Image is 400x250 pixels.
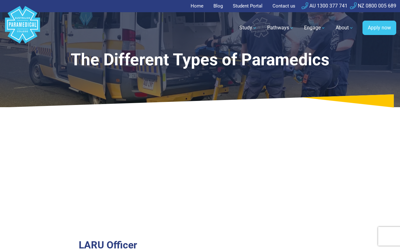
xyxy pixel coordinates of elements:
a: Australian Paramedical College [4,12,41,44]
a: Apply now [362,21,396,35]
a: Engage [300,19,329,37]
a: NZ 0800 005 689 [350,3,396,9]
a: Pathways [263,19,298,37]
a: AU 1300 377 741 [302,3,347,9]
h1: The Different Types of Paramedics [53,50,347,70]
a: Study [236,19,261,37]
a: About [332,19,357,37]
